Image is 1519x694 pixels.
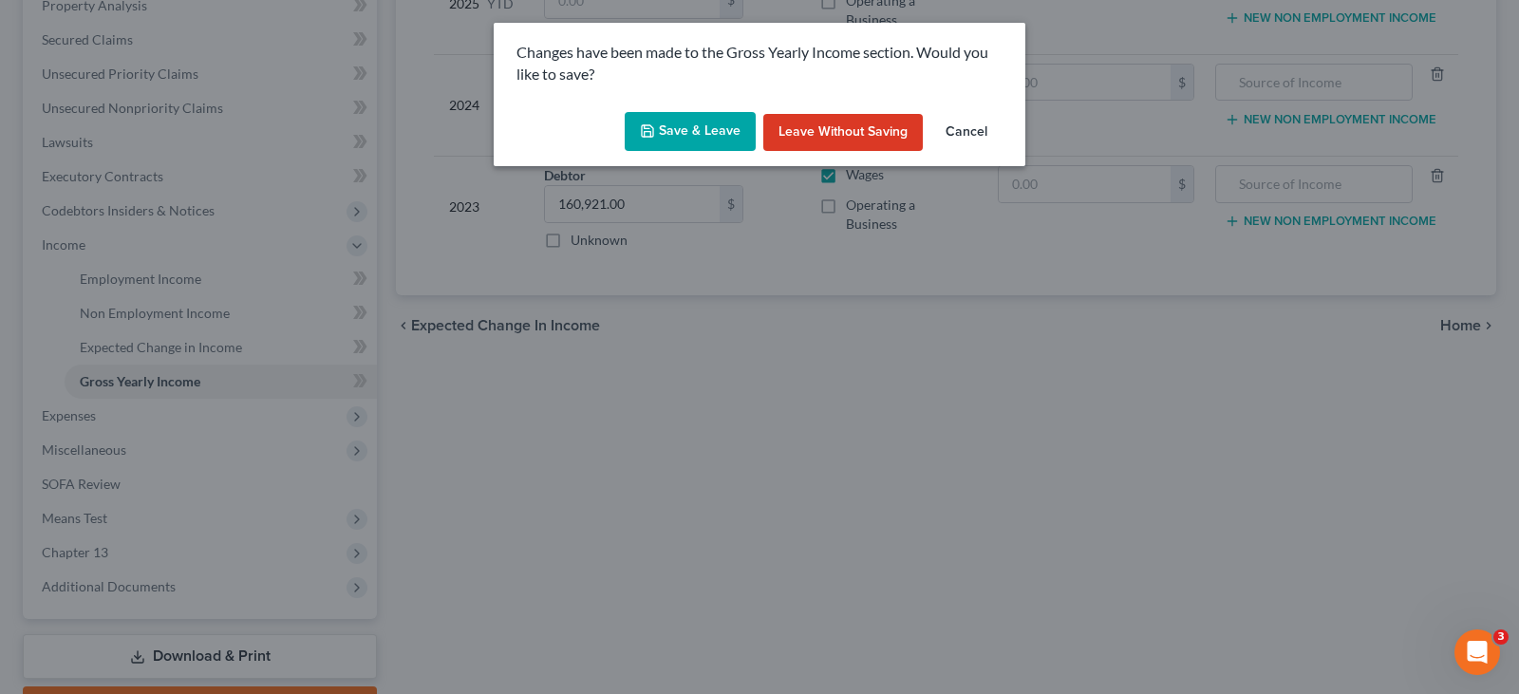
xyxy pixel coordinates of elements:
button: Save & Leave [625,112,756,152]
span: 3 [1493,629,1509,645]
button: Leave without Saving [763,114,923,152]
iframe: Intercom live chat [1454,629,1500,675]
button: Cancel [930,114,1003,152]
p: Changes have been made to the Gross Yearly Income section. Would you like to save? [516,42,1003,85]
